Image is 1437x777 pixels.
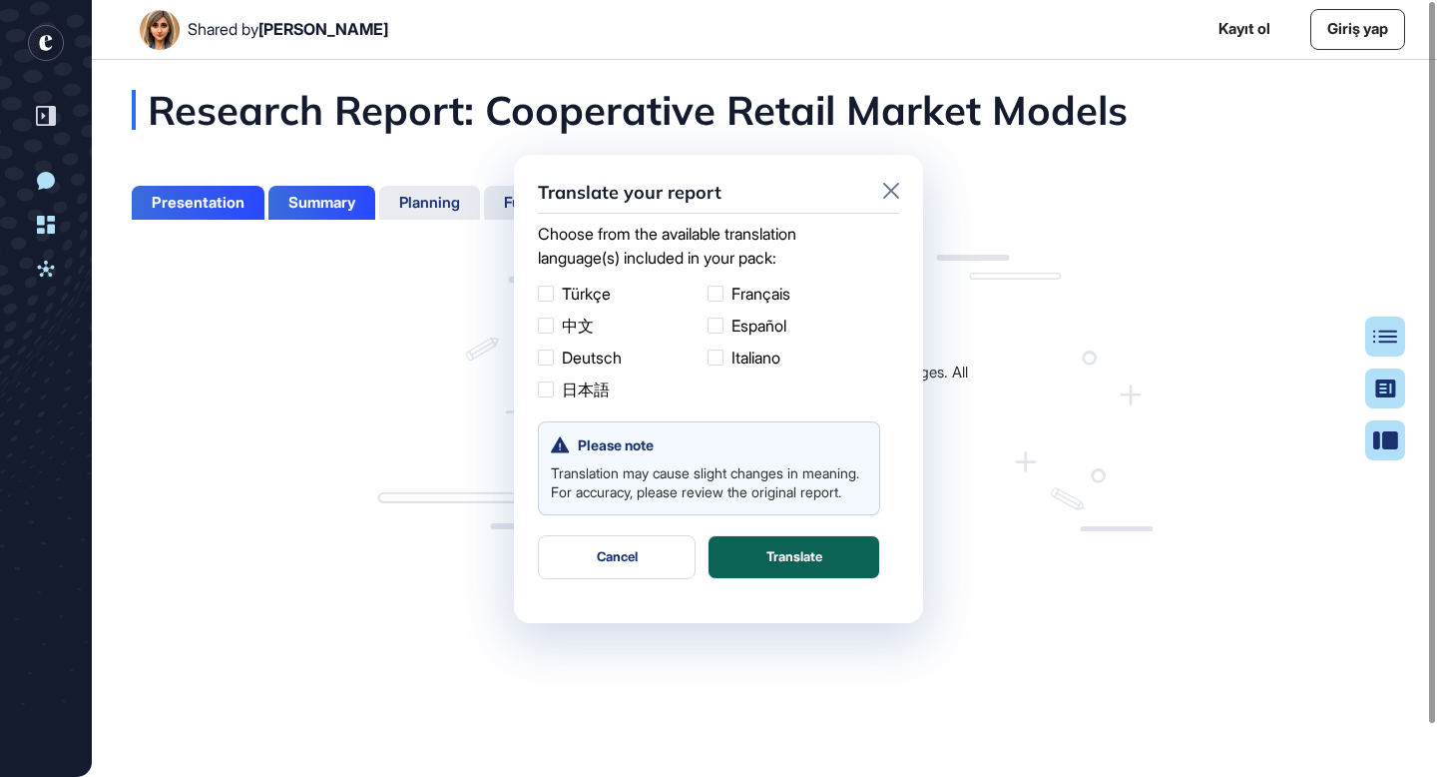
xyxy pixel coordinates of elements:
[551,463,867,502] p: Translation may cause slight changes in meaning. For accuracy, please review the original report.
[538,282,700,306] label: Türkçe
[708,314,869,338] label: Español
[708,282,869,306] label: Français
[538,535,696,579] button: Cancel
[538,378,700,401] label: 日本語
[538,346,700,370] label: Deutsch
[708,346,869,370] label: Italiano
[538,179,899,214] div: Translate your report
[708,535,880,579] button: Translate
[538,314,700,338] label: 中文
[538,222,880,270] p: Choose from the available translation language(s) included in your pack:
[578,434,654,455] p: Please note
